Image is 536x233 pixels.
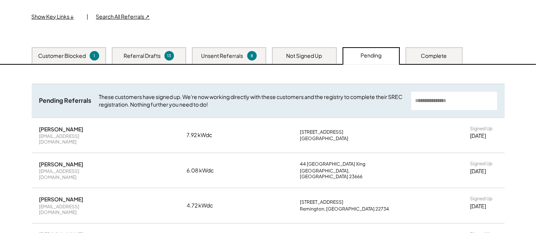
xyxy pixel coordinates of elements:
div: Signed Up [470,196,493,202]
div: Search All Referrals ↗ [96,13,150,21]
div: Customer Blocked [38,52,86,60]
div: [EMAIL_ADDRESS][DOMAIN_NAME] [39,133,112,145]
div: Remington, [GEOGRAPHIC_DATA] 22734 [300,206,389,212]
div: These customers have signed up. We're now working directly with these customers and the registry ... [99,93,404,108]
div: [GEOGRAPHIC_DATA] [300,136,348,142]
div: [STREET_ADDRESS] [300,129,343,135]
div: 13 [166,53,173,59]
div: [GEOGRAPHIC_DATA], [GEOGRAPHIC_DATA] 23666 [300,168,395,180]
div: | [87,13,89,21]
div: Pending Referrals [39,97,92,105]
div: Pending [361,52,381,59]
div: Show Key Links ↓ [32,13,79,21]
div: [DATE] [470,168,486,175]
div: 6.08 kWdc [187,167,225,174]
div: Referral Drafts [124,52,161,60]
div: [EMAIL_ADDRESS][DOMAIN_NAME] [39,168,112,180]
div: [STREET_ADDRESS] [300,199,343,205]
div: [PERSON_NAME] [39,161,84,168]
div: [DATE] [470,203,486,210]
div: [EMAIL_ADDRESS][DOMAIN_NAME] [39,204,112,215]
div: [PERSON_NAME] [39,196,84,203]
div: Unsent Referrals [201,52,243,60]
div: 1 [91,53,98,59]
div: [DATE] [470,132,486,140]
div: Signed Up [470,126,493,132]
div: 8 [248,53,256,59]
div: Signed Up [470,161,493,167]
div: Not Signed Up [287,52,322,60]
div: 4.72 kWdc [187,202,225,209]
div: 7.92 kWdc [187,131,225,139]
div: Complete [421,52,447,60]
div: [PERSON_NAME] [39,126,84,132]
div: 44 [GEOGRAPHIC_DATA] Xing [300,161,365,167]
